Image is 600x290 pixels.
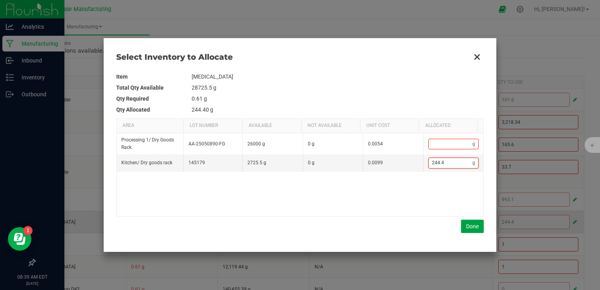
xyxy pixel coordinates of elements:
[472,160,478,166] span: g
[116,82,192,93] th: Total Qty Available
[303,133,363,154] td: 0 g
[192,104,484,115] td: 244.40 g
[123,122,134,129] span: Area
[307,122,342,129] span: Not Available
[183,133,242,154] td: AA-25050890-FG
[192,71,484,82] td: [MEDICAL_DATA]
[116,104,192,115] th: Qty Allocated
[425,122,451,129] span: Allocated
[192,93,484,104] td: 0.61 g
[183,154,242,171] td: 145179
[23,226,33,235] iframe: Resource center unread badge
[121,137,174,150] span: Processing 1 / Dry Goods Rack
[190,122,218,129] span: Lot Number
[116,93,192,104] th: Qty Required
[461,220,484,233] button: Done
[192,82,484,93] td: 28725.5 g
[472,141,478,147] span: g
[363,154,423,171] td: 0.0099
[116,51,469,62] span: Select Inventory to Allocate
[242,154,303,171] td: 2725.5 g
[469,49,485,65] button: Close
[121,160,172,165] span: Kitchen / Dry goods rack
[116,71,192,82] th: Item
[117,119,483,216] div: Data table
[363,133,423,154] td: 0.0054
[366,122,390,129] span: Unit Cost
[303,154,363,171] td: 0 g
[249,122,272,129] span: Available
[242,133,303,154] td: 26000 g
[8,227,31,251] iframe: Resource center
